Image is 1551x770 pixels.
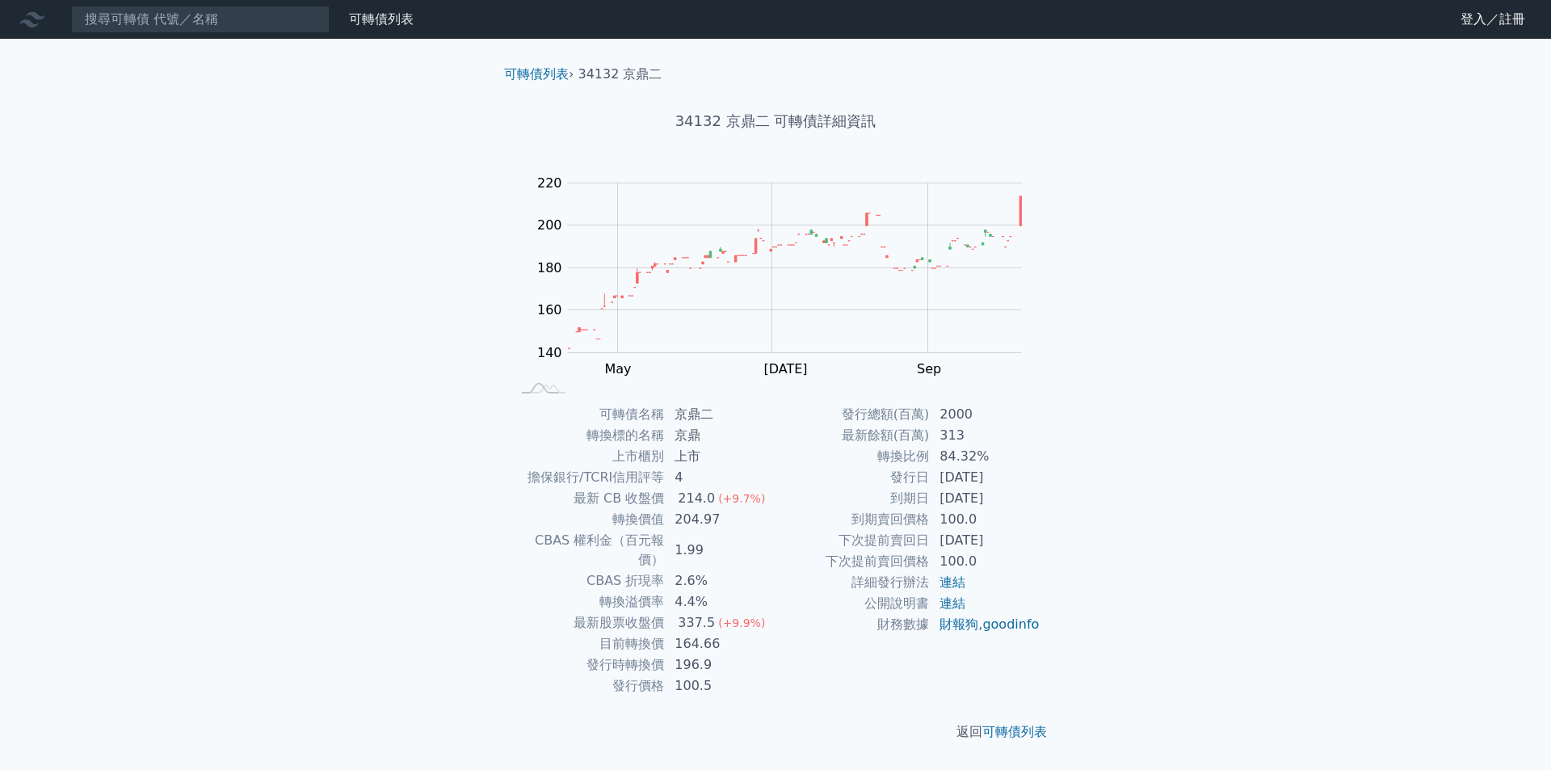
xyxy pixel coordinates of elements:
[665,509,775,530] td: 204.97
[930,488,1040,509] td: [DATE]
[930,446,1040,467] td: 84.32%
[529,175,1046,410] g: Chart
[982,724,1047,739] a: 可轉債列表
[718,616,765,629] span: (+9.9%)
[665,446,775,467] td: 上市
[504,66,569,82] a: 可轉債列表
[71,6,330,33] input: 搜尋可轉債 代號／名稱
[930,509,1040,530] td: 100.0
[775,551,930,572] td: 下次提前賣回價格
[511,612,665,633] td: 最新股票收盤價
[665,654,775,675] td: 196.9
[537,217,562,233] tspan: 200
[675,489,718,508] div: 214.0
[511,570,665,591] td: CBAS 折現率
[578,65,662,84] li: 34132 京鼎二
[939,595,965,611] a: 連結
[775,446,930,467] td: 轉換比例
[568,196,1021,348] g: Series
[511,654,665,675] td: 發行時轉換價
[930,614,1040,635] td: ,
[775,404,930,425] td: 發行總額(百萬)
[930,530,1040,551] td: [DATE]
[665,404,775,425] td: 京鼎二
[939,616,978,632] a: 財報狗
[775,509,930,530] td: 到期賣回價格
[511,530,665,570] td: CBAS 權利金（百元報價）
[930,551,1040,572] td: 100.0
[537,175,562,191] tspan: 220
[917,361,941,377] tspan: Sep
[665,591,775,612] td: 4.4%
[939,574,965,590] a: 連結
[675,613,718,633] div: 337.5
[982,616,1039,632] a: goodinfo
[511,488,665,509] td: 最新 CB 收盤價
[504,65,574,84] li: ›
[511,467,665,488] td: 擔保銀行/TCRI信用評等
[930,425,1040,446] td: 313
[537,302,562,318] tspan: 160
[665,633,775,654] td: 164.66
[665,530,775,570] td: 1.99
[511,446,665,467] td: 上市櫃別
[537,260,562,276] tspan: 180
[930,404,1040,425] td: 2000
[1448,6,1538,32] a: 登入／註冊
[491,722,1060,742] p: 返回
[665,675,775,696] td: 100.5
[930,467,1040,488] td: [DATE]
[349,11,414,27] a: 可轉債列表
[511,404,665,425] td: 可轉債名稱
[775,488,930,509] td: 到期日
[491,110,1060,133] h1: 34132 京鼎二 可轉債詳細資訊
[537,345,562,360] tspan: 140
[775,530,930,551] td: 下次提前賣回日
[665,467,775,488] td: 4
[665,570,775,591] td: 2.6%
[775,593,930,614] td: 公開說明書
[511,425,665,446] td: 轉換標的名稱
[511,633,665,654] td: 目前轉換價
[775,425,930,446] td: 最新餘額(百萬)
[511,675,665,696] td: 發行價格
[604,361,631,377] tspan: May
[775,467,930,488] td: 發行日
[718,492,765,505] span: (+9.7%)
[511,591,665,612] td: 轉換溢價率
[665,425,775,446] td: 京鼎
[775,572,930,593] td: 詳細發行辦法
[511,509,665,530] td: 轉換價值
[775,614,930,635] td: 財務數據
[763,361,807,377] tspan: [DATE]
